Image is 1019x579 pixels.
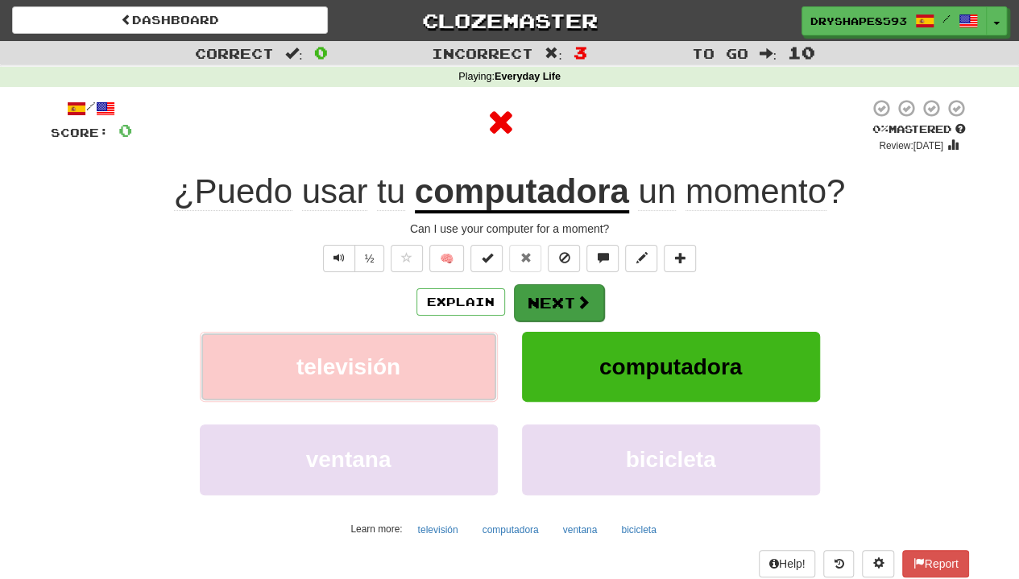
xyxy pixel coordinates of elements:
[12,6,328,34] a: Dashboard
[354,245,385,272] button: ½
[174,172,292,211] span: ¿Puedo
[51,98,132,118] div: /
[306,447,391,472] span: ventana
[522,424,820,494] button: bicicleta
[548,245,580,272] button: Ignore sentence (alt+i)
[470,245,503,272] button: Set this sentence to 100% Mastered (alt+m)
[509,245,541,272] button: Reset to 0% Mastered (alt+r)
[810,14,907,28] span: DryShape8593
[545,47,562,60] span: :
[902,550,968,577] button: Report
[415,172,629,213] u: computadora
[514,284,604,321] button: Next
[320,245,385,272] div: Text-to-speech controls
[522,332,820,402] button: computadora
[691,45,748,61] span: To go
[350,523,402,535] small: Learn more:
[408,518,466,542] button: televisión
[432,45,533,61] span: Incorrect
[586,245,619,272] button: Discuss sentence (alt+u)
[314,43,328,62] span: 0
[759,550,816,577] button: Help!
[416,288,505,316] button: Explain
[788,43,815,62] span: 10
[554,518,607,542] button: ventana
[686,172,826,211] span: momento
[759,47,777,60] span: :
[879,140,943,151] small: Review: [DATE]
[302,172,368,211] span: usar
[429,245,464,272] button: 🧠
[474,518,548,542] button: computadora
[495,71,561,82] strong: Everyday Life
[200,424,498,494] button: ventana
[574,43,587,62] span: 3
[599,354,742,379] span: computadora
[51,221,969,237] div: Can I use your computer for a moment?
[625,245,657,272] button: Edit sentence (alt+d)
[625,447,715,472] span: bicicleta
[638,172,676,211] span: un
[869,122,969,137] div: Mastered
[51,126,109,139] span: Score:
[872,122,889,135] span: 0 %
[629,172,846,211] span: ?
[285,47,303,60] span: :
[200,332,498,402] button: televisión
[377,172,405,211] span: tu
[823,550,854,577] button: Round history (alt+y)
[296,354,400,379] span: televisión
[195,45,274,61] span: Correct
[352,6,668,35] a: Clozemaster
[942,13,951,24] span: /
[323,245,355,272] button: Play sentence audio (ctl+space)
[391,245,423,272] button: Favorite sentence (alt+f)
[664,245,696,272] button: Add to collection (alt+a)
[118,120,132,140] span: 0
[802,6,987,35] a: DryShape8593 /
[612,518,665,542] button: bicicleta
